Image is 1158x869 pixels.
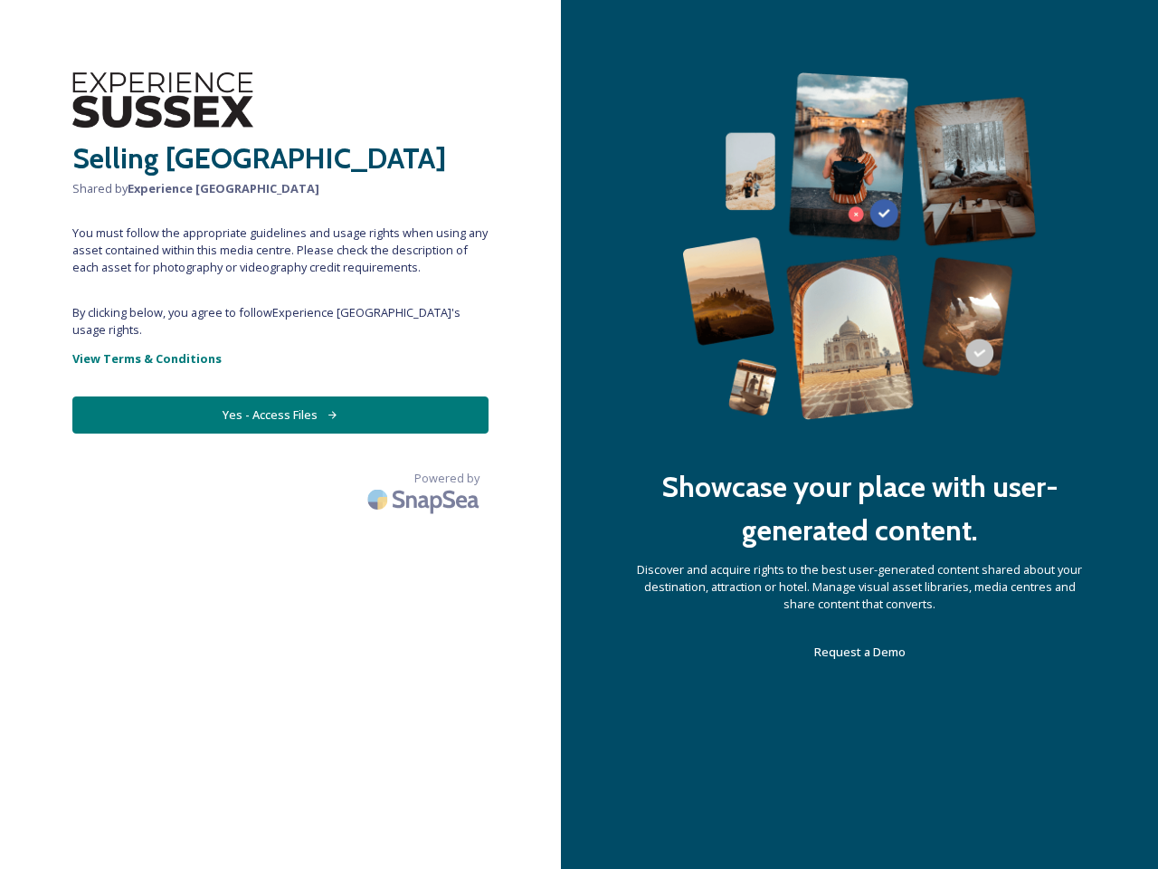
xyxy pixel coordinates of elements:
[414,470,479,487] span: Powered by
[814,644,906,660] span: Request a Demo
[128,180,319,196] strong: Experience [GEOGRAPHIC_DATA]
[682,72,1037,420] img: 63b42ca75bacad526042e722_Group%20154-p-800.png
[362,478,489,520] img: SnapSea Logo
[814,641,906,663] a: Request a Demo
[72,350,222,367] strong: View Terms & Conditions
[633,561,1086,614] span: Discover and acquire rights to the best user-generated content shared about your destination, att...
[72,396,489,434] button: Yes - Access Files
[72,137,489,180] h2: Selling [GEOGRAPHIC_DATA]
[72,304,489,339] span: By clicking below, you agree to follow Experience [GEOGRAPHIC_DATA] 's usage rights.
[72,224,489,277] span: You must follow the appropriate guidelines and usage rights when using any asset contained within...
[72,180,489,197] span: Shared by
[72,72,253,128] img: WSCC%20ES%20Logo%20-%20Primary%20-%20Black.png
[633,465,1086,552] h2: Showcase your place with user-generated content.
[72,348,489,369] a: View Terms & Conditions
